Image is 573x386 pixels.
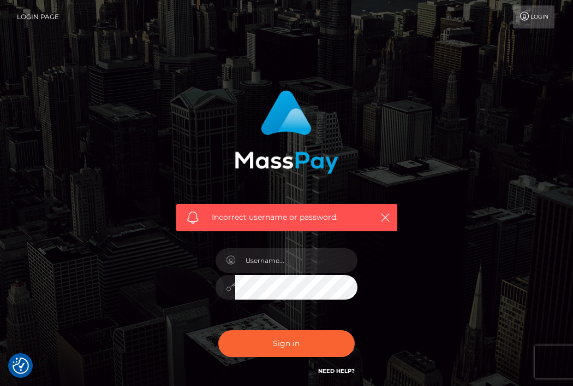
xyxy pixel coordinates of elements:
[212,212,367,223] span: Incorrect username or password.
[218,330,355,357] button: Sign in
[318,367,355,375] a: Need Help?
[13,358,29,374] button: Consent Preferences
[235,248,357,273] input: Username...
[235,90,338,174] img: MassPay Login
[13,358,29,374] img: Revisit consent button
[513,5,554,28] a: Login
[17,5,59,28] a: Login Page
